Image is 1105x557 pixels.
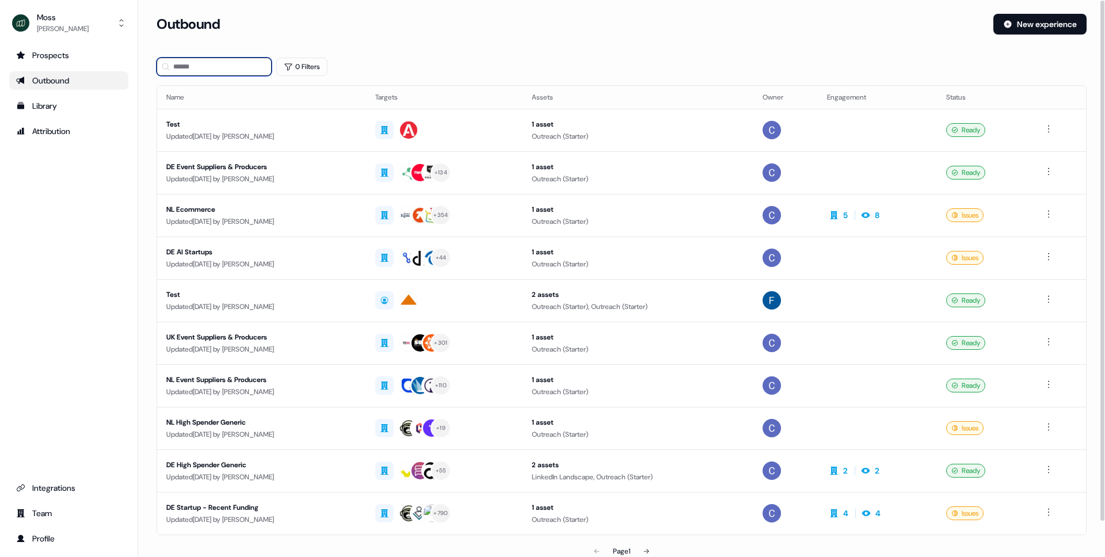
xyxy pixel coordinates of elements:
[166,331,357,343] div: UK Event Suppliers & Producers
[433,508,448,518] div: + 790
[818,86,937,109] th: Engagement
[37,12,89,23] div: Moss
[763,376,781,395] img: Catherine
[946,379,985,392] div: Ready
[435,380,447,391] div: + 110
[16,100,121,112] div: Library
[532,331,744,343] div: 1 asset
[843,465,848,476] div: 2
[763,461,781,480] img: Catherine
[532,246,744,258] div: 1 asset
[946,251,984,265] div: Issues
[875,209,879,221] div: 8
[157,86,366,109] th: Name
[16,49,121,61] div: Prospects
[9,122,128,140] a: Go to attribution
[532,502,744,513] div: 1 asset
[166,119,357,130] div: Test
[166,216,357,227] div: Updated [DATE] by [PERSON_NAME]
[523,86,753,109] th: Assets
[9,97,128,115] a: Go to templates
[436,466,447,476] div: + 55
[9,71,128,90] a: Go to outbound experience
[875,508,881,519] div: 4
[946,123,985,137] div: Ready
[9,9,128,37] button: Moss[PERSON_NAME]
[166,386,357,398] div: Updated [DATE] by [PERSON_NAME]
[166,161,357,173] div: DE Event Suppliers & Producers
[435,167,447,178] div: + 134
[166,502,357,513] div: DE Startup - Recent Funding
[532,204,744,215] div: 1 asset
[613,545,630,557] div: Page 1
[532,429,744,440] div: Outreach (Starter)
[946,208,984,222] div: Issues
[434,338,447,348] div: + 301
[946,166,985,180] div: Ready
[763,249,781,267] img: Catherine
[532,131,744,142] div: Outreach (Starter)
[946,293,985,307] div: Ready
[166,459,357,471] div: DE High Spender Generic
[946,464,985,478] div: Ready
[946,506,984,520] div: Issues
[763,504,781,522] img: Catherine
[763,163,781,182] img: Catherine
[433,210,448,220] div: + 354
[9,529,128,548] a: Go to profile
[763,291,781,310] img: Felicity
[166,514,357,525] div: Updated [DATE] by [PERSON_NAME]
[166,374,357,386] div: NL Event Suppliers & Producers
[16,482,121,494] div: Integrations
[532,344,744,355] div: Outreach (Starter)
[166,289,357,300] div: Test
[157,16,220,33] h3: Outbound
[843,209,848,221] div: 5
[763,419,781,437] img: Catherine
[937,86,1032,109] th: Status
[763,334,781,352] img: Catherine
[166,258,357,270] div: Updated [DATE] by [PERSON_NAME]
[9,46,128,64] a: Go to prospects
[166,131,357,142] div: Updated [DATE] by [PERSON_NAME]
[166,204,357,215] div: NL Ecommerce
[993,14,1087,35] button: New experience
[532,471,744,483] div: LinkedIn Landscape, Outreach (Starter)
[532,301,744,312] div: Outreach (Starter), Outreach (Starter)
[946,336,985,350] div: Ready
[366,86,523,109] th: Targets
[16,508,121,519] div: Team
[166,429,357,440] div: Updated [DATE] by [PERSON_NAME]
[946,421,984,435] div: Issues
[532,459,744,471] div: 2 assets
[532,417,744,428] div: 1 asset
[875,465,879,476] div: 2
[37,23,89,35] div: [PERSON_NAME]
[532,161,744,173] div: 1 asset
[9,479,128,497] a: Go to integrations
[532,289,744,300] div: 2 assets
[763,206,781,224] img: Catherine
[9,504,128,522] a: Go to team
[166,417,357,428] div: NL High Spender Generic
[532,119,744,130] div: 1 asset
[16,75,121,86] div: Outbound
[532,258,744,270] div: Outreach (Starter)
[532,514,744,525] div: Outreach (Starter)
[763,121,781,139] img: Catherine
[166,344,357,355] div: Updated [DATE] by [PERSON_NAME]
[166,246,357,258] div: DE AI Startups
[436,253,447,263] div: + 44
[166,301,357,312] div: Updated [DATE] by [PERSON_NAME]
[16,125,121,137] div: Attribution
[166,471,357,483] div: Updated [DATE] by [PERSON_NAME]
[532,374,744,386] div: 1 asset
[532,386,744,398] div: Outreach (Starter)
[532,173,744,185] div: Outreach (Starter)
[843,508,848,519] div: 4
[16,533,121,544] div: Profile
[166,173,357,185] div: Updated [DATE] by [PERSON_NAME]
[753,86,818,109] th: Owner
[276,58,327,76] button: 0 Filters
[436,423,445,433] div: + 19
